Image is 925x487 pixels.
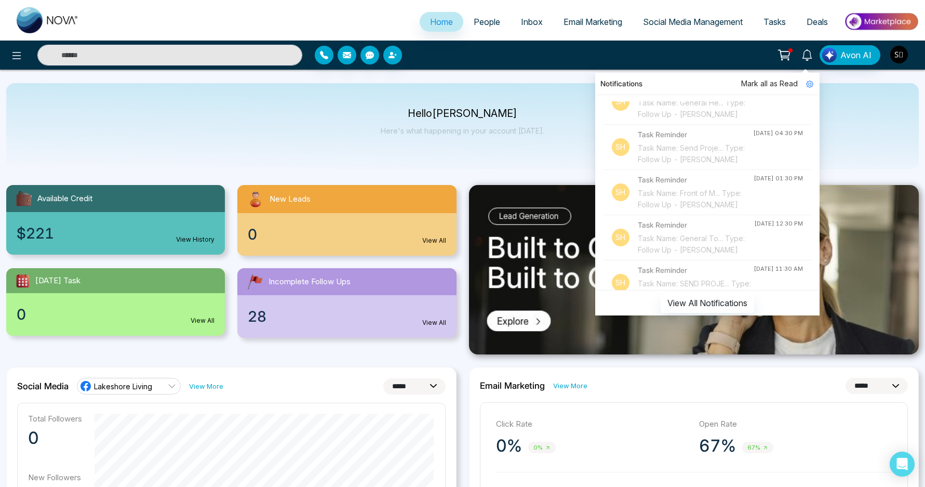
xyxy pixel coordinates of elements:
span: 0 [17,304,26,325]
span: Lakeshore Living [94,381,152,391]
img: Nova CRM Logo [17,7,79,33]
p: Sh [612,138,629,156]
div: Task Name: General He... Type: Follow Up - [PERSON_NAME] [638,97,753,120]
h4: Task Reminder [638,174,754,186]
h4: Task Reminder [638,265,754,276]
span: Deals [807,17,828,27]
span: New Leads [270,193,311,205]
a: Deals [796,12,838,32]
h2: Email Marketing [480,380,545,391]
a: View More [553,381,587,391]
span: Available Credit [37,193,92,205]
span: 67% [742,442,773,454]
a: Incomplete Follow Ups28View All [231,268,462,338]
h4: Task Reminder [638,129,753,140]
p: Here's what happening in your account [DATE]. [381,126,544,135]
p: Click Rate [496,418,689,430]
p: 0% [496,436,522,456]
img: newLeads.svg [246,189,265,209]
a: People [463,12,511,32]
p: Open Rate [699,418,892,430]
span: Inbox [521,17,543,27]
p: New Followers [28,472,82,482]
h4: Task Reminder [638,219,754,231]
span: Social Media Management [643,17,743,27]
div: Task Name: Front of M... Type: Follow Up - [PERSON_NAME] [638,188,754,210]
a: View All Notifications [661,298,754,307]
p: Sh [612,229,629,246]
a: View More [189,381,223,391]
p: Sh [612,183,629,201]
img: todayTask.svg [15,272,31,289]
span: Home [430,17,453,27]
h2: Social Media [17,381,69,391]
span: 0% [528,442,556,454]
span: Mark all as Read [741,78,798,89]
div: [DATE] 12:30 PM [754,219,803,228]
span: $221 [17,222,54,244]
button: View All Notifications [661,293,754,313]
div: [DATE] 04:30 PM [753,129,803,138]
a: Email Marketing [553,12,633,32]
a: New Leads0View All [231,185,462,256]
div: Notifications [595,73,820,95]
p: Sh [612,93,629,111]
span: Email Marketing [564,17,622,27]
div: Task Name: SEND PROJE... Type: Follow Up - [PERSON_NAME] [638,278,754,301]
div: [DATE] 11:30 AM [754,265,803,273]
a: View History [176,235,215,244]
div: Task Name: General To... Type: Follow Up - [PERSON_NAME] [638,233,754,256]
a: View All [422,236,446,245]
img: availableCredit.svg [15,189,33,208]
a: Social Media Management [633,12,753,32]
div: Task Name: Send Proje... Type: Follow Up - [PERSON_NAME] [638,142,753,165]
span: 28 [248,306,266,327]
p: 0 [28,428,82,449]
img: Lead Flow [822,48,837,62]
button: Avon AI [820,45,880,65]
div: [DATE] 01:30 PM [754,174,803,183]
img: User Avatar [890,46,908,63]
p: 67% [699,436,736,456]
span: Avon AI [840,49,872,61]
p: Hello [PERSON_NAME] [381,109,544,118]
a: View All [422,318,446,327]
a: Inbox [511,12,553,32]
p: Total Followers [28,414,82,424]
a: View All [191,316,215,325]
span: [DATE] Task [35,275,81,287]
img: . [469,185,919,354]
img: followUps.svg [246,272,264,291]
div: Open Intercom Messenger [890,452,915,477]
span: Incomplete Follow Ups [269,276,351,288]
span: People [474,17,500,27]
span: Tasks [763,17,786,27]
span: 0 [248,223,257,245]
img: Market-place.gif [843,10,919,33]
a: Home [420,12,463,32]
p: Sh [612,274,629,292]
a: Tasks [753,12,796,32]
